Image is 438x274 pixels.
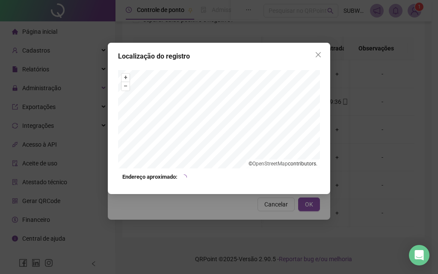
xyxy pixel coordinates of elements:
button: Close [311,48,325,62]
div: Open Intercom Messenger [409,245,429,265]
a: OpenStreetMap [252,161,288,167]
li: © contributors. [249,161,317,167]
span: close [315,51,322,58]
button: – [121,82,130,90]
span: loading [181,174,188,181]
div: Localização do registro [118,51,320,62]
strong: Endereço aproximado: [122,173,178,181]
button: + [121,74,130,82]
